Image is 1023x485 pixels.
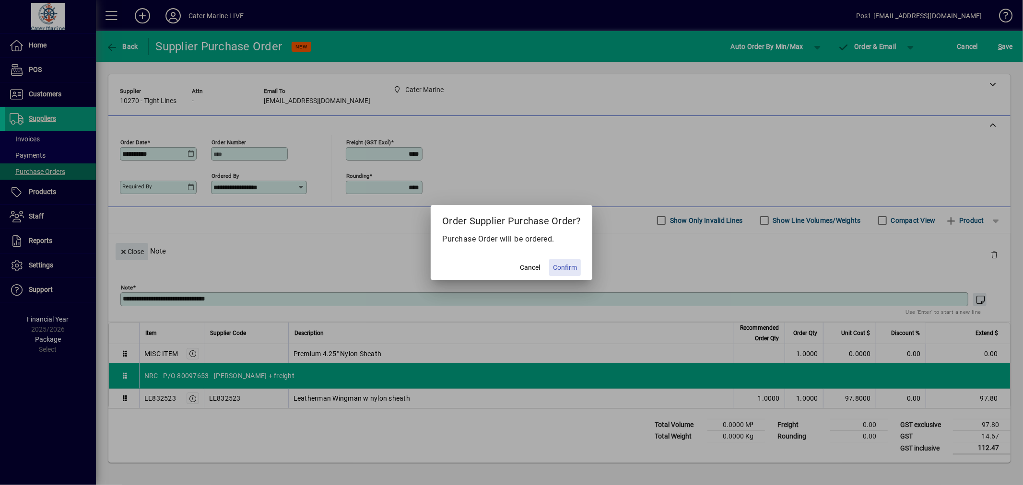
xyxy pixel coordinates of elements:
[520,263,540,273] span: Cancel
[442,233,581,245] p: Purchase Order will be ordered.
[553,263,577,273] span: Confirm
[515,259,545,276] button: Cancel
[431,205,592,233] h2: Order Supplier Purchase Order?
[549,259,581,276] button: Confirm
